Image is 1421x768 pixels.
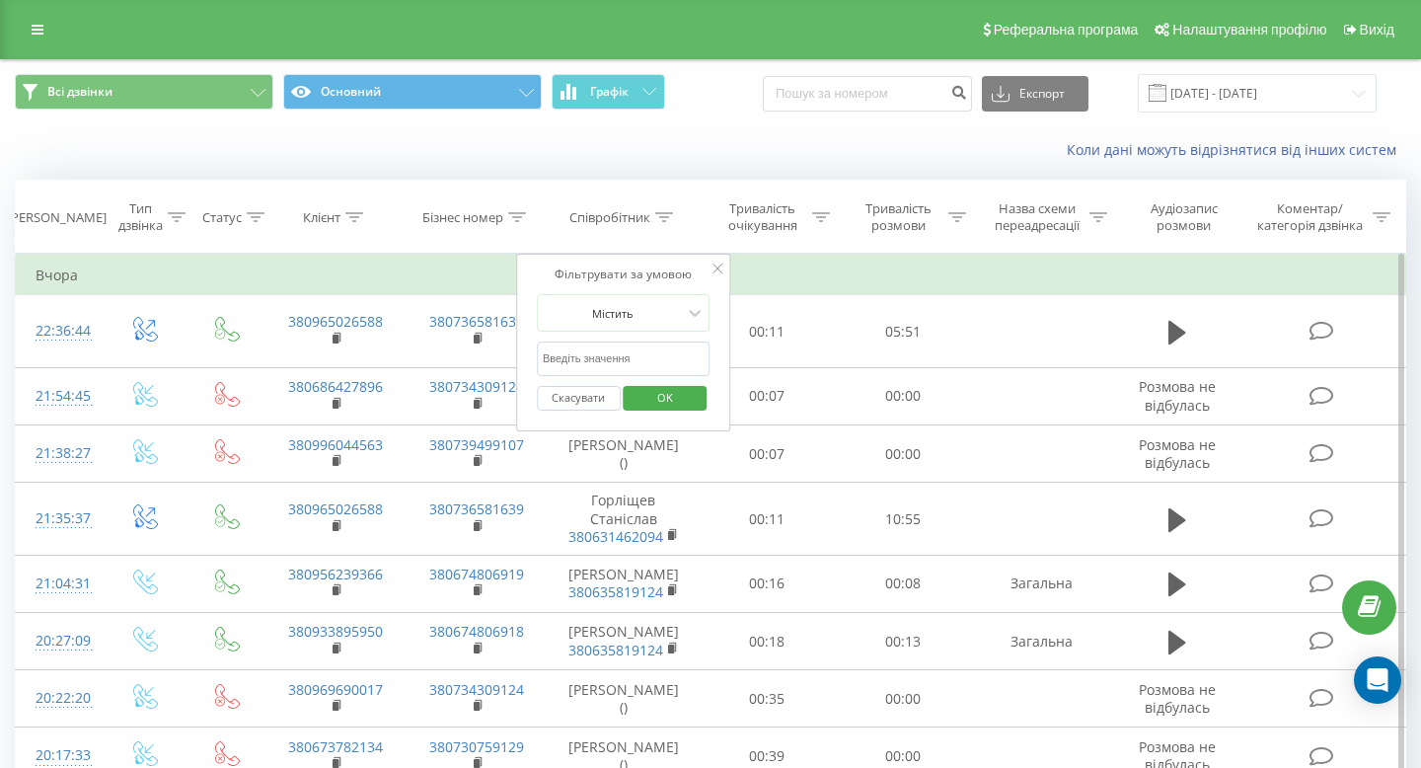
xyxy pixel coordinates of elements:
[283,74,542,110] button: Основний
[36,499,83,538] div: 21:35:37
[1139,680,1216,717] span: Розмова не відбулась
[1130,200,1237,234] div: Аудіозапис розмови
[288,435,383,454] a: 380996044563
[288,312,383,331] a: 380965026588
[537,386,621,411] button: Скасувати
[700,295,836,368] td: 00:11
[429,312,524,331] a: 380736581639
[989,200,1084,234] div: Назва схеми переадресації
[590,85,629,99] span: Графік
[568,527,663,546] a: 380631462094
[15,74,273,110] button: Всі дзвінки
[637,382,693,413] span: OK
[835,555,971,612] td: 00:08
[36,312,83,350] div: 22:36:44
[1067,140,1406,159] a: Коли дані можуть відрізнятися вiд інших систем
[624,386,708,411] button: OK
[835,295,971,368] td: 05:51
[700,555,836,612] td: 00:16
[36,679,83,718] div: 20:22:20
[422,209,503,226] div: Бізнес номер
[429,565,524,583] a: 380674806919
[853,200,943,234] div: Тривалість розмови
[36,565,83,603] div: 21:04:31
[700,670,836,728] td: 00:35
[36,434,83,473] div: 21:38:27
[835,367,971,424] td: 00:00
[982,76,1088,112] button: Експорт
[429,377,524,396] a: 380734309124
[548,670,700,728] td: [PERSON_NAME] ()
[835,613,971,670] td: 00:13
[537,265,710,284] div: Фільтрувати за умовою
[835,670,971,728] td: 00:00
[288,622,383,641] a: 380933895950
[303,209,340,226] div: Клієнт
[700,483,836,556] td: 00:11
[202,209,242,226] div: Статус
[1354,656,1401,704] div: Open Intercom Messenger
[552,74,665,110] button: Графік
[700,425,836,483] td: 00:07
[288,377,383,396] a: 380686427896
[429,737,524,756] a: 380730759129
[1360,22,1394,38] span: Вихід
[288,499,383,518] a: 380965026588
[1139,435,1216,472] span: Розмова не відбулась
[568,582,663,601] a: 380635819124
[429,680,524,699] a: 380734309124
[36,377,83,416] div: 21:54:45
[47,84,112,100] span: Всі дзвінки
[1252,200,1368,234] div: Коментар/категорія дзвінка
[568,641,663,659] a: 380635819124
[36,622,83,660] div: 20:27:09
[429,499,524,518] a: 380736581639
[548,483,700,556] td: Горліщев Станіслав
[717,200,808,234] div: Тривалість очікування
[548,555,700,612] td: [PERSON_NAME]
[835,425,971,483] td: 00:00
[1172,22,1326,38] span: Налаштування профілю
[16,256,1406,295] td: Вчора
[288,565,383,583] a: 380956239366
[548,425,700,483] td: [PERSON_NAME] ()
[971,613,1112,670] td: Загальна
[971,555,1112,612] td: Загальна
[429,622,524,641] a: 380674806918
[548,613,700,670] td: [PERSON_NAME]
[1139,377,1216,414] span: Розмова не відбулась
[994,22,1139,38] span: Реферальна програма
[288,737,383,756] a: 380673782134
[763,76,972,112] input: Пошук за номером
[118,200,163,234] div: Тип дзвінка
[288,680,383,699] a: 380969690017
[700,613,836,670] td: 00:18
[835,483,971,556] td: 10:55
[700,367,836,424] td: 00:07
[537,342,710,376] input: Введіть значення
[429,435,524,454] a: 380739499107
[569,209,650,226] div: Співробітник
[7,209,107,226] div: [PERSON_NAME]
